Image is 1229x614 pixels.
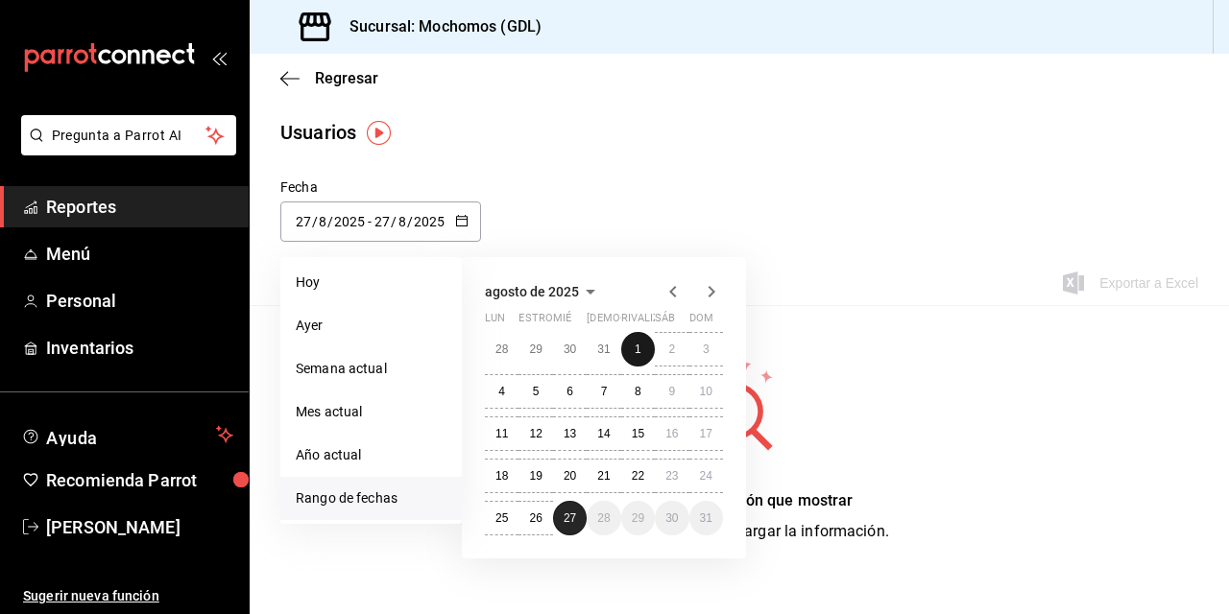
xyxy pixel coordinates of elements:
[398,214,407,229] input: Mes
[597,469,610,483] abbr: 21 de agosto de 2025
[52,126,206,146] span: Pregunta a Parrot AI
[280,347,462,390] li: Semana actual
[689,459,723,493] button: 24 de agosto de 2025
[518,459,552,493] button: 19 de agosto de 2025
[621,459,655,493] button: 22 de agosto de 2025
[689,312,713,332] abbr: domingo
[280,434,462,477] li: Año actual
[280,390,462,434] li: Mes actual
[587,459,620,493] button: 21 de agosto de 2025
[621,332,655,366] button: 1 de agosto de 2025
[668,385,675,398] abbr: 9 de agosto de 2025
[553,416,587,451] button: 13 de agosto de 2025
[23,588,159,603] font: Sugerir nueva función
[485,416,518,451] button: 11 de agosto de 2025
[553,312,571,332] abbr: miércoles
[46,423,208,446] span: Ayuda
[587,416,620,451] button: 14 de agosto de 2025
[280,261,462,304] li: Hoy
[533,385,540,398] abbr: 5 de agosto de 2025
[333,214,366,229] input: Año
[485,332,518,366] button: 28 de julio de 2025
[318,214,327,229] input: Mes
[374,214,391,229] input: Día
[46,338,133,358] font: Inventarios
[621,416,655,451] button: 15 de agosto de 2025
[655,312,675,332] abbr: sábado
[655,501,688,535] button: 30 de agosto de 2025
[566,385,573,398] abbr: 6 de agosto de 2025
[529,469,542,483] abbr: 19 de agosto de 2025
[529,511,542,525] abbr: 26 de agosto de 2025
[295,214,312,229] input: Día
[564,342,576,356] abbr: 30 de julio de 2025
[485,459,518,493] button: 18 de agosto de 2025
[367,121,391,145] button: Marcador de información sobre herramientas
[689,332,723,366] button: 3 de agosto de 2025
[553,501,587,535] button: 27 de agosto de 2025
[280,69,378,87] button: Regresar
[700,385,712,398] abbr: 10 de agosto de 2025
[21,115,236,155] button: Pregunta a Parrot AI
[665,469,678,483] abbr: 23 de agosto de 2025
[495,427,508,440] abbr: 11 de agosto de 2025
[632,469,644,483] abbr: 22 de agosto de 2025
[665,427,678,440] abbr: 16 de agosto de 2025
[700,511,712,525] abbr: 31 de agosto de 2025
[564,427,576,440] abbr: 13 de agosto de 2025
[621,312,674,332] abbr: viernes
[46,517,181,537] font: [PERSON_NAME]
[689,374,723,409] button: 10 de agosto de 2025
[280,177,481,198] div: Fecha
[391,214,397,229] span: /
[553,332,587,366] button: 30 de julio de 2025
[327,214,333,229] span: /
[587,312,700,332] abbr: jueves
[655,459,688,493] button: 23 de agosto de 2025
[518,374,552,409] button: 5 de agosto de 2025
[632,427,644,440] abbr: 15 de agosto de 2025
[495,469,508,483] abbr: 18 de agosto de 2025
[518,312,579,332] abbr: martes
[700,427,712,440] abbr: 17 de agosto de 2025
[632,511,644,525] abbr: 29 de agosto de 2025
[655,416,688,451] button: 16 de agosto de 2025
[635,385,641,398] abbr: 8 de agosto de 2025
[211,50,227,65] button: open_drawer_menu
[553,374,587,409] button: 6 de agosto de 2025
[564,469,576,483] abbr: 20 de agosto de 2025
[495,511,508,525] abbr: 25 de agosto de 2025
[495,342,508,356] abbr: 28 de julio de 2025
[703,342,710,356] abbr: 3 de agosto de 2025
[553,459,587,493] button: 20 de agosto de 2025
[498,385,505,398] abbr: 4 de agosto de 2025
[485,280,602,303] button: agosto de 2025
[413,214,446,229] input: Año
[485,501,518,535] button: 25 de agosto de 2025
[280,118,356,147] div: Usuarios
[312,214,318,229] span: /
[597,342,610,356] abbr: 31 de julio de 2025
[13,139,236,159] a: Pregunta a Parrot AI
[334,15,542,38] h3: Sucursal: Mochomos (GDL)
[635,342,641,356] abbr: 1 de agosto de 2025
[597,511,610,525] abbr: 28 de agosto de 2025
[368,214,372,229] span: -
[689,501,723,535] button: 31 de agosto de 2025
[689,416,723,451] button: 17 de agosto de 2025
[587,332,620,366] button: 31 de julio de 2025
[280,477,462,520] li: Rango de fechas
[597,427,610,440] abbr: 14 de agosto de 2025
[587,374,620,409] button: 7 de agosto de 2025
[700,469,712,483] abbr: 24 de agosto de 2025
[407,214,413,229] span: /
[529,342,542,356] abbr: 29 de julio de 2025
[46,470,197,490] font: Recomienda Parrot
[655,374,688,409] button: 9 de agosto de 2025
[564,511,576,525] abbr: 27 de agosto de 2025
[621,374,655,409] button: 8 de agosto de 2025
[46,197,116,217] font: Reportes
[518,332,552,366] button: 29 de julio de 2025
[485,374,518,409] button: 4 de agosto de 2025
[280,304,462,347] li: Ayer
